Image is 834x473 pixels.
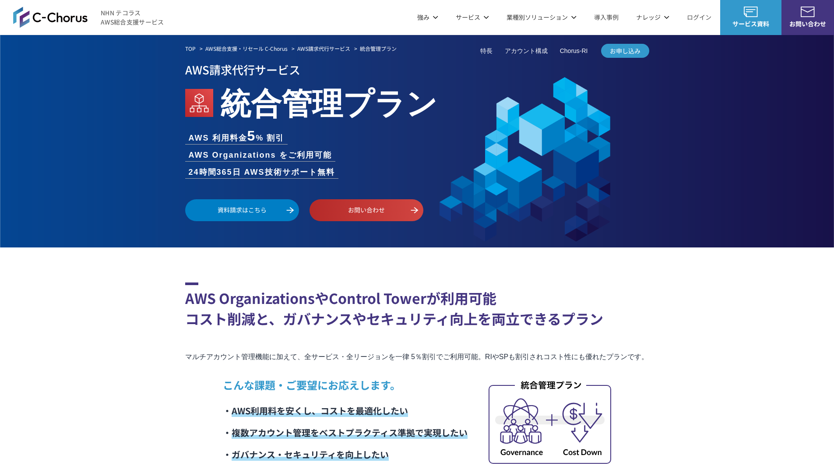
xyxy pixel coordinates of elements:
[13,7,88,28] img: AWS総合支援サービス C-Chorus
[720,19,781,28] span: サービス資料
[232,448,389,461] span: ガバナンス・セキュリティを向上したい
[247,128,256,144] span: 5
[601,46,649,56] span: お申し込み
[185,129,288,144] li: AWS 利用料金 % 割引
[360,45,397,52] em: 統合管理プラン
[636,13,669,22] p: ナレッジ
[185,351,649,363] p: マルチアカウント管理機能に加えて、全サービス・全リージョンを一律 5％割引でご利用可能。RIやSPも割引されコスト性にも優れたプランです。
[223,377,468,393] p: こんな課題・ご要望にお応えします。
[687,13,711,22] a: ログイン
[185,149,335,161] li: AWS Organizations をご利用可能
[220,79,437,124] em: 統合管理プラン
[223,400,468,422] li: ・
[101,8,164,27] span: NHN テコラス AWS総合支援サービス
[185,166,338,178] li: 24時間365日 AWS技術サポート無料
[185,89,213,117] img: AWS Organizations
[601,44,649,58] a: お申し込み
[417,13,438,22] p: 強み
[480,46,493,56] a: 特長
[456,13,489,22] p: サービス
[489,379,611,464] img: 統合管理プラン_内容イメージ
[185,199,299,221] a: 資料請求はこちら
[507,13,577,22] p: 業種別ソリューション
[781,19,834,28] span: お問い合わせ
[232,426,468,439] span: 複数アカウント管理をベストプラクティス準拠で実現したい
[801,7,815,17] img: お問い合わせ
[185,45,196,53] a: TOP
[594,13,619,22] a: 導入事例
[13,7,164,28] a: AWS総合支援サービス C-ChorusNHN テコラスAWS総合支援サービス
[185,60,649,79] p: AWS請求代行サービス
[560,46,588,56] a: Chorus-RI
[223,444,468,466] li: ・
[744,7,758,17] img: AWS総合支援サービス C-Chorus サービス資料
[185,282,649,329] h2: AWS OrganizationsやControl Towerが利用可能 コスト削減と、ガバナンスやセキュリティ向上を両立できるプラン
[310,199,423,221] a: お問い合わせ
[297,45,350,53] a: AWS請求代行サービス
[232,404,408,417] span: AWS利用料を安くし、コストを最適化したい
[505,46,548,56] a: アカウント構成
[205,45,288,53] a: AWS総合支援・リセール C-Chorus
[223,422,468,444] li: ・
